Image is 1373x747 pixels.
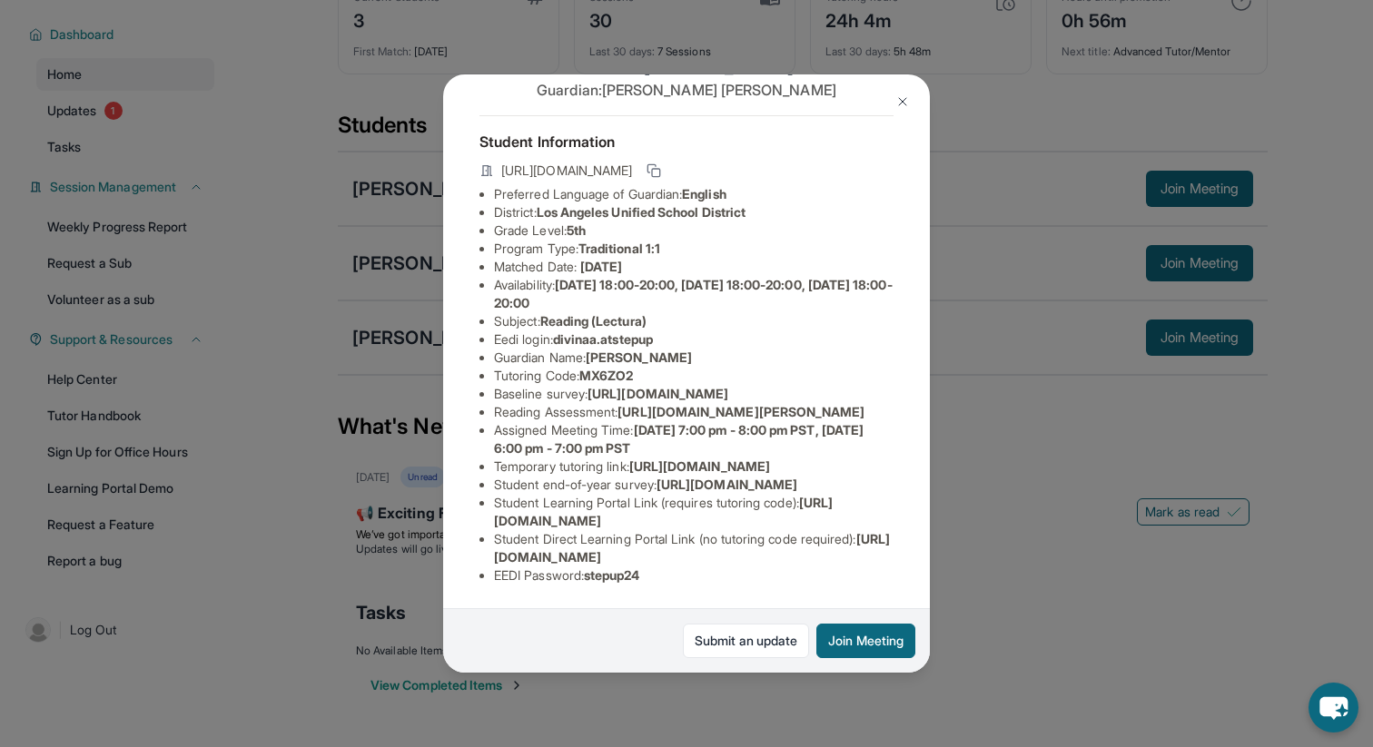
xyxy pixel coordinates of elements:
[494,312,894,330] li: Subject :
[580,259,622,274] span: [DATE]
[494,330,894,349] li: Eedi login :
[494,367,894,385] li: Tutoring Code :
[494,421,894,457] li: Assigned Meeting Time :
[567,222,586,238] span: 5th
[494,457,894,476] li: Temporary tutoring link :
[479,79,894,101] p: Guardian: [PERSON_NAME] [PERSON_NAME]
[494,476,894,494] li: Student end-of-year survey :
[584,567,640,583] span: stepup24
[578,241,660,256] span: Traditional 1:1
[494,240,894,258] li: Program Type:
[494,494,894,530] li: Student Learning Portal Link (requires tutoring code) :
[540,313,647,329] span: Reading (Lectura)
[682,186,726,201] span: English
[494,349,894,367] li: Guardian Name :
[586,349,692,365] span: [PERSON_NAME]
[579,368,633,383] span: MX6ZO2
[494,530,894,566] li: Student Direct Learning Portal Link (no tutoring code required) :
[657,477,797,492] span: [URL][DOMAIN_NAME]
[494,221,894,240] li: Grade Level:
[479,131,894,152] h4: Student Information
[816,624,915,658] button: Join Meeting
[537,204,746,220] span: Los Angeles Unified School District
[494,185,894,203] li: Preferred Language of Guardian:
[494,277,893,310] span: [DATE] 18:00-20:00, [DATE] 18:00-20:00, [DATE] 18:00-20:00
[501,162,632,180] span: [URL][DOMAIN_NAME]
[643,160,665,182] button: Copy link
[494,566,894,585] li: EEDI Password :
[588,386,728,401] span: [URL][DOMAIN_NAME]
[617,404,864,419] span: [URL][DOMAIN_NAME][PERSON_NAME]
[494,276,894,312] li: Availability:
[1309,683,1358,732] button: chat-button
[494,258,894,276] li: Matched Date:
[494,203,894,221] li: District:
[494,403,894,421] li: Reading Assessment :
[553,331,653,347] span: divinaa.atstepup
[629,458,770,474] span: [URL][DOMAIN_NAME]
[494,385,894,403] li: Baseline survey :
[895,94,910,109] img: Close Icon
[494,422,864,456] span: [DATE] 7:00 pm - 8:00 pm PST, [DATE] 6:00 pm - 7:00 pm PST
[683,624,809,658] a: Submit an update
